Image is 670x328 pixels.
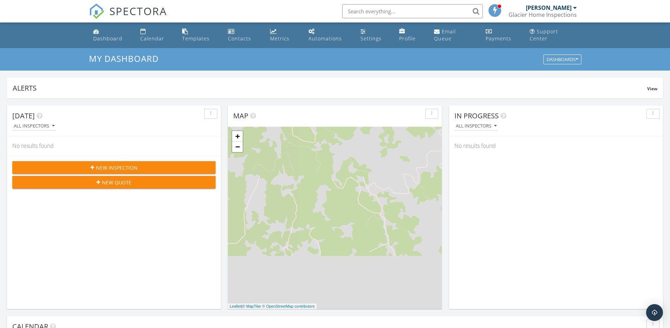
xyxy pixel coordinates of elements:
[228,35,251,42] div: Contacts
[12,176,216,189] button: New Quote
[138,25,174,45] a: Calendar
[306,25,352,45] a: Automations (Basic)
[225,25,262,45] a: Contacts
[12,111,35,120] span: [DATE]
[647,86,657,92] span: View
[182,35,210,42] div: Templates
[179,25,219,45] a: Templates
[270,35,289,42] div: Metrics
[509,11,577,18] div: Glacier Home Inspections
[267,25,300,45] a: Metrics
[434,28,456,42] div: Email Queue
[360,35,382,42] div: Settings
[232,131,243,142] a: Zoom in
[431,25,477,45] a: Email Queue
[399,35,416,42] div: Profile
[646,304,663,321] div: Open Intercom Messenger
[89,9,167,24] a: SPECTORA
[96,164,138,171] span: New Inspection
[454,122,498,131] button: All Inspectors
[140,35,164,42] div: Calendar
[14,124,55,129] div: All Inspectors
[456,124,497,129] div: All Inspectors
[242,304,261,308] a: © MapTiler
[486,35,511,42] div: Payments
[12,122,56,131] button: All Inspectors
[547,57,578,62] div: Dashboards
[308,35,342,42] div: Automations
[90,25,132,45] a: Dashboard
[342,4,483,18] input: Search everything...
[7,136,221,155] div: No results found
[543,55,581,65] button: Dashboards
[233,111,248,120] span: Map
[396,25,426,45] a: Company Profile
[483,25,522,45] a: Payments
[102,179,132,186] span: New Quote
[89,53,159,64] span: My Dashboard
[358,25,391,45] a: Settings
[527,25,580,45] a: Support Center
[230,304,241,308] a: Leaflet
[526,4,572,11] div: [PERSON_NAME]
[109,4,167,18] span: SPECTORA
[262,304,315,308] a: © OpenStreetMap contributors
[93,35,122,42] div: Dashboard
[449,136,663,155] div: No results found
[228,303,317,309] div: |
[232,142,243,152] a: Zoom out
[12,161,216,174] button: New Inspection
[13,83,647,93] div: Alerts
[454,111,499,120] span: In Progress
[89,4,104,19] img: The Best Home Inspection Software - Spectora
[530,28,558,42] div: Support Center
